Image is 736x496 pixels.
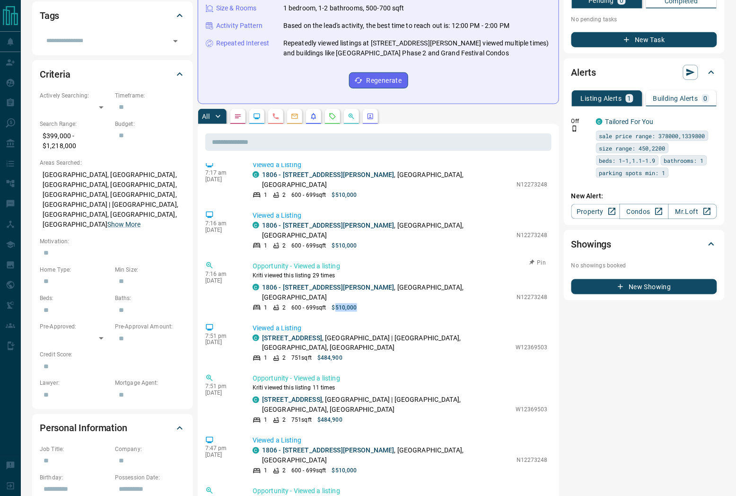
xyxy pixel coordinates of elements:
[234,113,242,120] svg: Notes
[40,294,110,302] p: Beds:
[205,271,238,277] p: 7:16 am
[596,118,603,125] div: condos.ca
[115,266,185,274] p: Min Size:
[349,72,408,89] button: Regenerate
[253,374,548,384] p: Opportunity - Viewed a listing
[216,3,257,13] p: Size & Rooms
[205,220,238,227] p: 7:16 am
[571,261,717,270] p: No showings booked
[40,8,59,23] h2: Tags
[291,467,326,475] p: 600 - 699 sqft
[253,261,548,271] p: Opportunity - Viewed a listing
[329,113,336,120] svg: Requests
[40,417,185,440] div: Personal Information
[599,168,666,177] span: parking spots min: 1
[332,241,357,250] p: $510,000
[291,191,326,199] p: 600 - 699 sqft
[581,95,622,102] p: Listing Alerts
[653,95,698,102] p: Building Alerts
[115,294,185,302] p: Baths:
[264,416,267,425] p: 1
[317,416,342,425] p: $484,900
[571,237,612,252] h2: Showings
[253,323,548,333] p: Viewed a Listing
[571,191,717,201] p: New Alert:
[348,113,355,120] svg: Opportunities
[332,303,357,312] p: $510,000
[40,351,185,359] p: Credit Score:
[599,156,656,165] span: beds: 1-1,1.1-1.9
[115,379,185,388] p: Mortgage Agent:
[664,156,704,165] span: bathrooms: 1
[317,354,342,363] p: $484,900
[332,191,357,199] p: $510,000
[310,113,317,120] svg: Listing Alerts
[599,131,705,141] span: sale price range: 378000,1339800
[40,266,110,274] p: Home Type:
[262,447,394,454] a: 1806 - [STREET_ADDRESS][PERSON_NAME]
[205,383,238,390] p: 7:51 pm
[599,143,666,153] span: size range: 450,2200
[40,128,110,154] p: $399,000 - $1,218,000
[253,271,548,280] p: Kriti viewed this listing 29 times
[605,118,654,125] a: Tailored For You
[115,474,185,482] p: Possession Date:
[282,303,286,312] p: 2
[571,279,717,294] button: New Showing
[205,277,238,284] p: [DATE]
[264,191,267,199] p: 1
[367,113,374,120] svg: Agent Actions
[205,169,238,176] p: 7:17 am
[205,333,238,339] p: 7:51 pm
[40,421,127,436] h2: Personal Information
[262,170,512,190] p: , [GEOGRAPHIC_DATA], [GEOGRAPHIC_DATA]
[205,445,238,452] p: 7:47 pm
[253,113,261,120] svg: Lead Browsing Activity
[571,65,596,80] h2: Alerts
[40,159,185,167] p: Areas Searched:
[40,67,70,82] h2: Criteria
[668,204,717,219] a: Mr.Loft
[40,474,110,482] p: Birthday:
[628,95,631,102] p: 1
[272,113,280,120] svg: Calls
[216,21,263,31] p: Activity Pattern
[262,171,394,178] a: 1806 - [STREET_ADDRESS][PERSON_NAME]
[169,35,182,48] button: Open
[253,284,259,291] div: condos.ca
[253,436,548,446] p: Viewed a Listing
[516,344,548,352] p: W12369503
[291,354,312,363] p: 751 sqft
[282,354,286,363] p: 2
[253,171,259,178] div: condos.ca
[571,117,590,125] p: Off
[291,303,326,312] p: 600 - 699 sqft
[517,180,548,189] p: N12273248
[291,416,312,425] p: 751 sqft
[40,120,110,128] p: Search Range:
[40,379,110,388] p: Lawyer:
[282,191,286,199] p: 2
[282,241,286,250] p: 2
[282,416,286,425] p: 2
[291,113,298,120] svg: Emails
[282,467,286,475] p: 2
[332,467,357,475] p: $510,000
[524,258,552,267] button: Pin
[253,447,259,454] div: condos.ca
[115,445,185,454] p: Company:
[205,452,238,459] p: [DATE]
[40,91,110,100] p: Actively Searching:
[517,231,548,239] p: N12273248
[283,21,509,31] p: Based on the lead's activity, the best time to reach out is: 12:00 PM - 2:00 PM
[517,293,548,301] p: N12273248
[205,390,238,397] p: [DATE]
[205,339,238,346] p: [DATE]
[253,211,548,221] p: Viewed a Listing
[283,3,404,13] p: 1 bedroom, 1-2 bathrooms, 500-700 sqft
[264,467,267,475] p: 1
[704,95,708,102] p: 0
[40,445,110,454] p: Job Title:
[40,237,185,246] p: Motivation:
[253,160,548,170] p: Viewed a Listing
